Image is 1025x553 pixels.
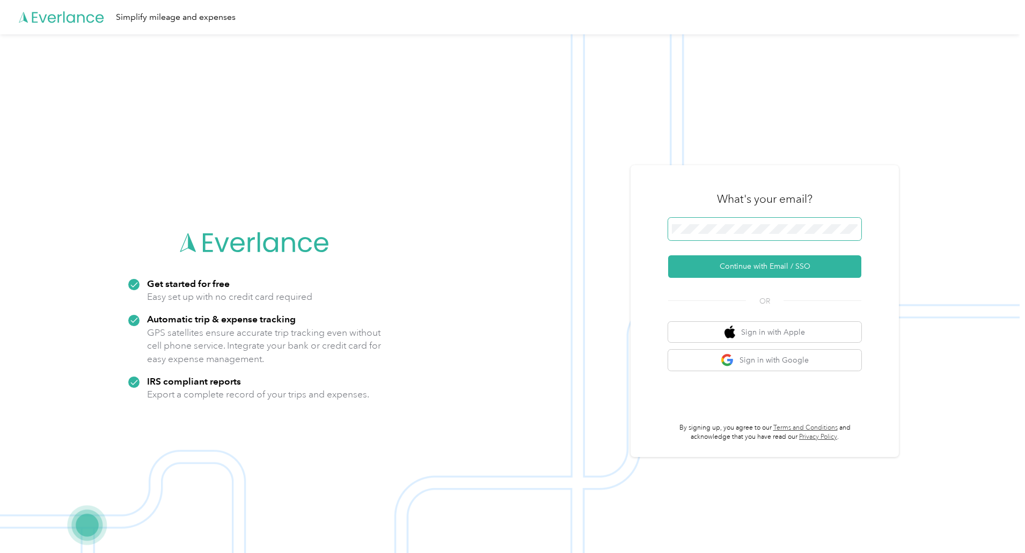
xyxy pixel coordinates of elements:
[799,433,837,441] a: Privacy Policy
[147,375,241,387] strong: IRS compliant reports
[147,278,230,289] strong: Get started for free
[147,290,312,304] p: Easy set up with no credit card required
[116,11,236,24] div: Simplify mileage and expenses
[147,388,369,401] p: Export a complete record of your trips and expenses.
[668,322,861,343] button: apple logoSign in with Apple
[717,191,812,207] h3: What's your email?
[668,423,861,442] p: By signing up, you agree to our and acknowledge that you have read our .
[147,326,382,366] p: GPS satellites ensure accurate trip tracking even without cell phone service. Integrate your bank...
[773,424,838,432] a: Terms and Conditions
[724,326,735,339] img: apple logo
[147,313,296,325] strong: Automatic trip & expense tracking
[721,353,734,367] img: google logo
[668,350,861,371] button: google logoSign in with Google
[746,296,784,307] span: OR
[668,255,861,278] button: Continue with Email / SSO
